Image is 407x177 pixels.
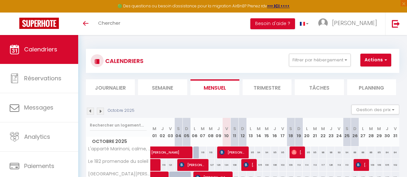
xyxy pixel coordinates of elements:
th: 08 [207,118,215,146]
div: 117 [319,159,327,171]
span: Chercher [98,20,120,26]
th: 10 [223,118,231,146]
abbr: M [257,126,261,132]
div: 88 [359,146,367,158]
div: 126 [327,159,335,171]
span: Réservations [24,74,61,82]
span: Le 182 promenade du soleil [87,159,148,164]
div: 95 [303,146,311,158]
div: 100 [263,159,271,171]
abbr: M [265,126,269,132]
button: Actions [360,54,391,66]
th: 04 [174,118,182,146]
abbr: M [313,126,317,132]
div: 95 [247,146,255,158]
abbr: M [201,126,205,132]
div: 95 [271,146,279,158]
div: 114 [303,159,311,171]
a: >>> ICI <<<< [267,3,290,9]
div: 95 [279,146,287,158]
th: 26 [351,118,359,146]
li: Mensuel [190,79,239,95]
th: 09 [215,118,223,146]
abbr: J [386,126,388,132]
abbr: S [346,126,348,132]
span: [PERSON_NAME] [244,159,254,171]
div: 88 [351,146,359,158]
div: 95 [311,146,319,158]
th: 27 [359,118,367,146]
div: 85 [375,146,383,158]
abbr: V [394,126,397,132]
div: 94 [343,146,351,158]
th: 30 [383,118,391,146]
th: 07 [199,118,207,146]
div: 108 [231,159,239,171]
abbr: S [177,126,180,132]
th: 01 [151,118,159,146]
li: Tâches [295,79,344,95]
div: 105 [255,159,263,171]
div: 109 [287,159,295,171]
div: 84 [391,146,399,158]
div: 121 [166,159,174,171]
th: 11 [231,118,239,146]
div: 106 [271,159,279,171]
abbr: J [217,126,220,132]
span: L'apparté Marinoni, calme, centre-ville/[GEOGRAPHIC_DATA] [87,146,152,151]
abbr: D [185,126,188,132]
li: Semaine [138,79,187,95]
div: 103 [279,159,287,171]
abbr: D [297,126,301,132]
abbr: M [377,126,381,132]
abbr: V [169,126,172,132]
li: Planning [347,79,396,95]
div: 96 [319,146,327,158]
abbr: S [233,126,236,132]
li: Trimestre [243,79,291,95]
th: 23 [327,118,335,146]
div: 110 [343,159,351,171]
div: 129 [215,159,223,171]
abbr: D [353,126,356,132]
th: 03 [166,118,174,146]
th: 20 [303,118,311,146]
div: 113 [311,159,319,171]
abbr: D [241,126,244,132]
abbr: M [321,126,325,132]
a: Chercher [93,13,125,35]
abbr: J [161,126,164,132]
button: Besoin d'aide ? [250,18,295,29]
abbr: V [225,126,228,132]
img: Super Booking [19,18,59,29]
button: Filtrer par hébergement [289,54,351,66]
span: [PERSON_NAME] [291,146,302,158]
img: logout [392,20,400,28]
span: [PERSON_NAME] [219,146,245,158]
th: 31 [391,118,399,146]
button: Gestion des prix [351,105,399,114]
abbr: M [209,126,213,132]
div: 94 [255,146,263,158]
abbr: L [362,126,364,132]
p: Octobre 2025 [108,108,134,114]
span: [PERSON_NAME] [356,159,366,171]
span: Octobre 2025 [86,137,150,146]
th: 02 [158,118,166,146]
div: 127 [207,159,215,171]
abbr: S [289,126,292,132]
abbr: M [153,126,156,132]
th: 21 [311,118,319,146]
span: [PERSON_NAME] [151,143,225,155]
abbr: L [194,126,196,132]
div: 93 [335,146,343,158]
th: 13 [247,118,255,146]
span: Analytics [24,133,50,141]
th: 18 [287,118,295,146]
th: 28 [367,118,375,146]
div: 134 [223,159,231,171]
img: ... [318,18,328,28]
span: Messages [24,103,53,111]
input: Rechercher un logement... [90,119,147,131]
